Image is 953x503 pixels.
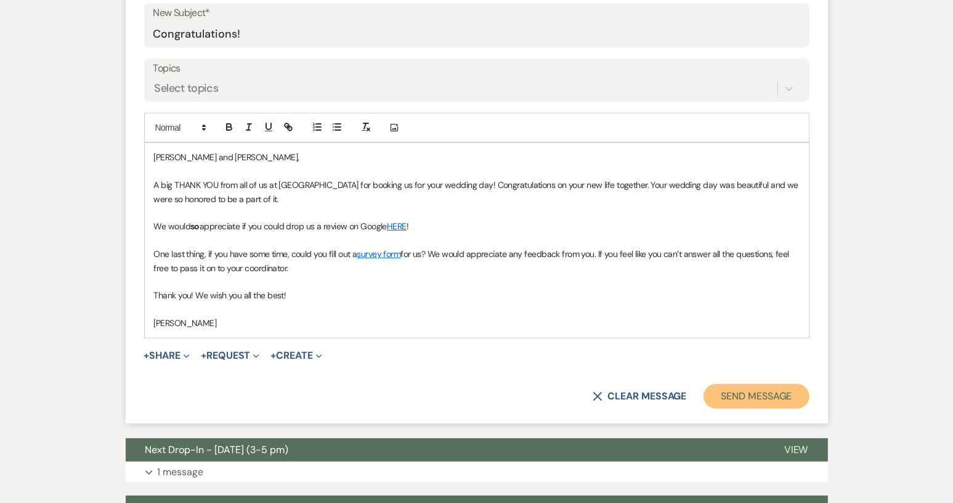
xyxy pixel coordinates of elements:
[270,351,322,361] button: Create
[126,438,764,462] button: Next Drop-In - [DATE] (3-5 pm)
[154,247,800,275] p: One last thing, if you have some time, could you fill out a for us? We would appreciate any feedb...
[155,81,219,97] div: Select topics
[764,438,828,462] button: View
[387,221,407,232] a: HERE
[145,443,289,456] span: Next Drop-In - [DATE] (3-5 pm)
[704,384,809,409] button: Send Message
[593,391,686,401] button: Clear message
[144,351,190,361] button: Share
[190,221,200,232] strong: so
[201,351,206,361] span: +
[144,351,150,361] span: +
[784,443,808,456] span: View
[154,150,800,164] p: [PERSON_NAME] and [PERSON_NAME],
[201,351,259,361] button: Request
[153,4,800,22] label: New Subject*
[270,351,276,361] span: +
[153,60,800,78] label: Topics
[126,462,828,483] button: 1 message
[154,178,800,206] p: A big THANK YOU from all of us at [GEOGRAPHIC_DATA] for booking us for your wedding day! Congratu...
[357,248,400,260] a: survey form
[154,288,800,302] p: Thank you! We wish you all the best!
[158,464,204,480] p: 1 message
[154,316,800,330] p: [PERSON_NAME]
[154,219,800,233] p: We would appreciate if you could drop us a review on Google !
